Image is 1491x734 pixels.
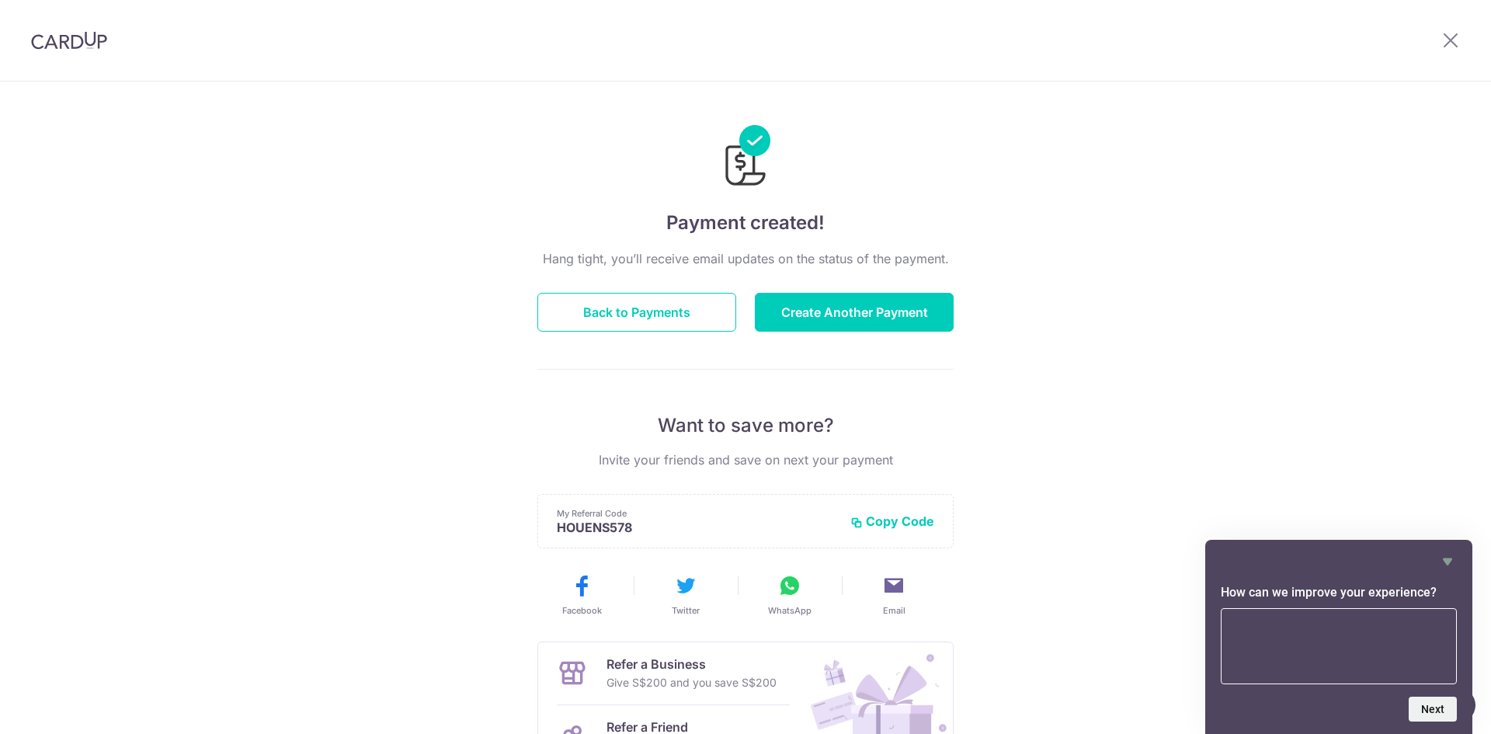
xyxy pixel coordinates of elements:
button: Email [848,573,940,617]
h4: Payment created! [537,209,954,237]
button: Back to Payments [537,293,736,332]
button: Copy Code [850,513,934,529]
p: HOUENS578 [557,520,838,535]
img: Payments [721,125,770,190]
span: Twitter [672,604,700,617]
button: Next question [1409,697,1457,722]
button: Facebook [536,573,627,617]
textarea: How can we improve your experience? [1221,608,1457,684]
p: Want to save more? [537,413,954,438]
p: Give S$200 and you save S$200 [606,673,777,692]
p: Hang tight, you’ll receive email updates on the status of the payment. [537,249,954,268]
div: How can we improve your experience? [1221,552,1457,722]
p: Invite your friends and save on next your payment [537,450,954,469]
span: WhatsApp [768,604,812,617]
button: Create Another Payment [755,293,954,332]
button: Twitter [640,573,732,617]
button: WhatsApp [744,573,836,617]
span: Email [883,604,905,617]
span: Facebook [562,604,602,617]
p: Refer a Business [606,655,777,673]
p: My Referral Code [557,507,838,520]
img: CardUp [31,31,107,50]
button: Hide survey [1438,552,1457,571]
span: Help [35,11,67,25]
h2: How can we improve your experience? [1221,583,1457,602]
